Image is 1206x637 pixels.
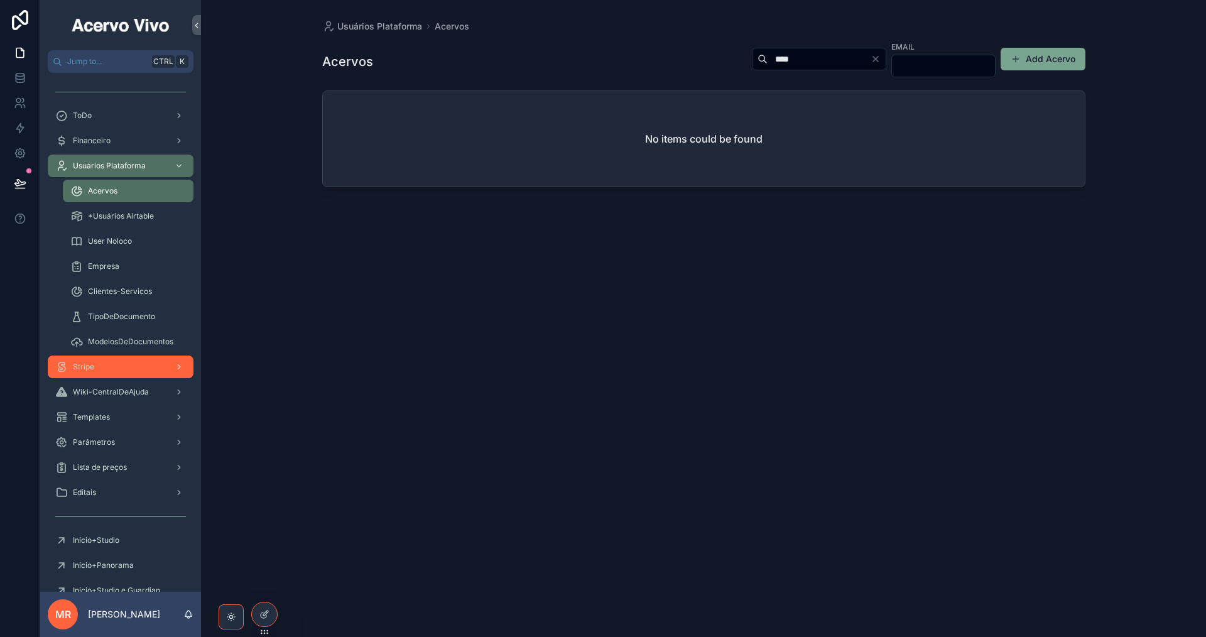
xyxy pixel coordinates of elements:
[63,255,193,278] a: Empresa
[63,305,193,328] a: TipoDeDocumento
[73,136,111,146] span: Financeiro
[48,155,193,177] a: Usuários Plataforma
[73,535,119,545] span: Início+Studio
[55,607,71,622] span: MR
[177,57,187,67] span: K
[435,20,469,33] a: Acervos
[88,337,173,347] span: ModelosDeDocumentos
[48,481,193,504] a: Editais
[48,50,193,73] button: Jump to...CtrlK
[48,104,193,127] a: ToDo
[645,131,763,146] h2: No items could be found
[73,111,92,121] span: ToDo
[70,15,171,35] img: App logo
[73,387,149,397] span: Wiki-CentralDeAjuda
[88,286,152,297] span: Clientes-Servicos
[48,579,193,602] a: Início+Studio e Guardian
[48,406,193,428] a: Templates
[88,211,154,221] span: *Usuários Airtable
[73,437,115,447] span: Parâmetros
[1001,48,1085,70] button: Add Acervo
[63,330,193,353] a: ModelosDeDocumentos
[73,560,134,570] span: Início+Panorama
[88,186,117,196] span: Acervos
[73,362,94,372] span: Stripe
[88,236,132,246] span: User Noloco
[322,53,373,70] h1: Acervos
[871,54,886,64] button: Clear
[48,381,193,403] a: Wiki-CentralDeAjuda
[337,20,422,33] span: Usuários Plataforma
[152,55,175,68] span: Ctrl
[40,73,201,592] div: scrollable content
[48,356,193,378] a: Stripe
[73,412,110,422] span: Templates
[67,57,147,67] span: Jump to...
[63,205,193,227] a: *Usuários Airtable
[48,431,193,454] a: Parâmetros
[48,456,193,479] a: Lista de preços
[73,462,127,472] span: Lista de preços
[88,261,119,271] span: Empresa
[891,41,915,52] label: Email
[73,585,160,596] span: Início+Studio e Guardian
[88,608,160,621] p: [PERSON_NAME]
[73,487,96,498] span: Editais
[48,129,193,152] a: Financeiro
[63,230,193,253] a: User Noloco
[88,312,155,322] span: TipoDeDocumento
[48,554,193,577] a: Início+Panorama
[63,280,193,303] a: Clientes-Servicos
[322,20,422,33] a: Usuários Plataforma
[48,529,193,552] a: Início+Studio
[73,161,146,171] span: Usuários Plataforma
[63,180,193,202] a: Acervos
